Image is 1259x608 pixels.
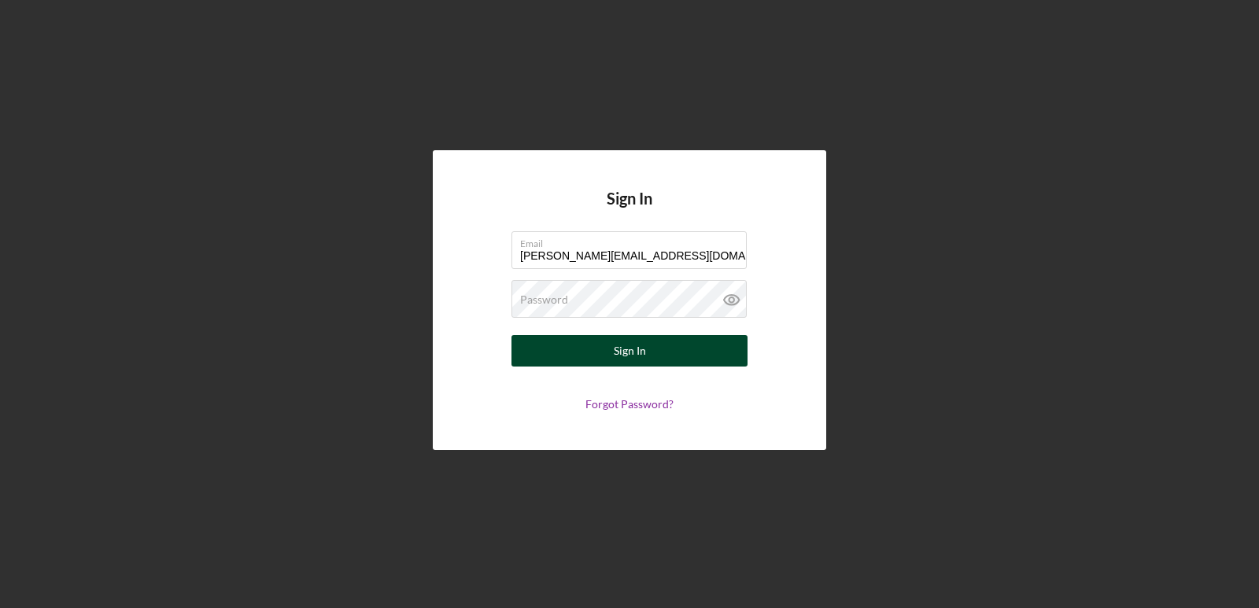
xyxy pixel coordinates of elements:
h4: Sign In [607,190,652,231]
button: Sign In [511,335,748,367]
label: Password [520,293,568,306]
label: Email [520,232,747,249]
a: Forgot Password? [585,397,674,411]
div: Sign In [614,335,646,367]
